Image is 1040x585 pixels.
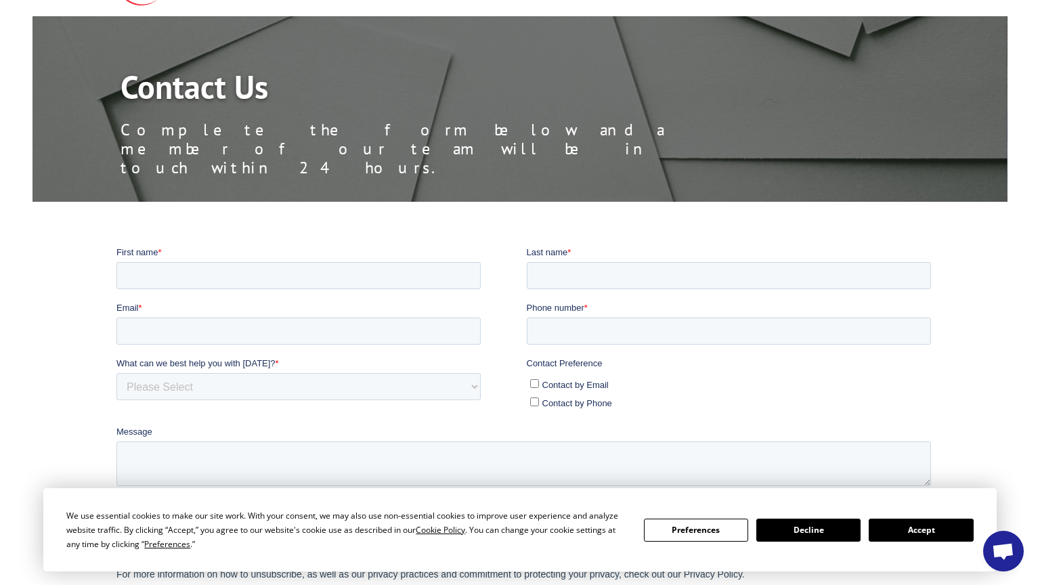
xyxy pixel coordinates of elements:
button: Decline [756,519,861,542]
div: Cookie Consent Prompt [43,488,997,571]
div: We use essential cookies to make our site work. With your consent, we may also use non-essential ... [66,508,627,551]
button: Accept [869,519,973,542]
p: Complete the form below and a member of our team will be in touch within 24 hours. [121,121,730,177]
button: Preferences [644,519,748,542]
h1: Contact Us [121,70,730,110]
span: Cookie Policy [416,524,465,536]
div: Open chat [983,531,1024,571]
span: Preferences [144,538,190,550]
